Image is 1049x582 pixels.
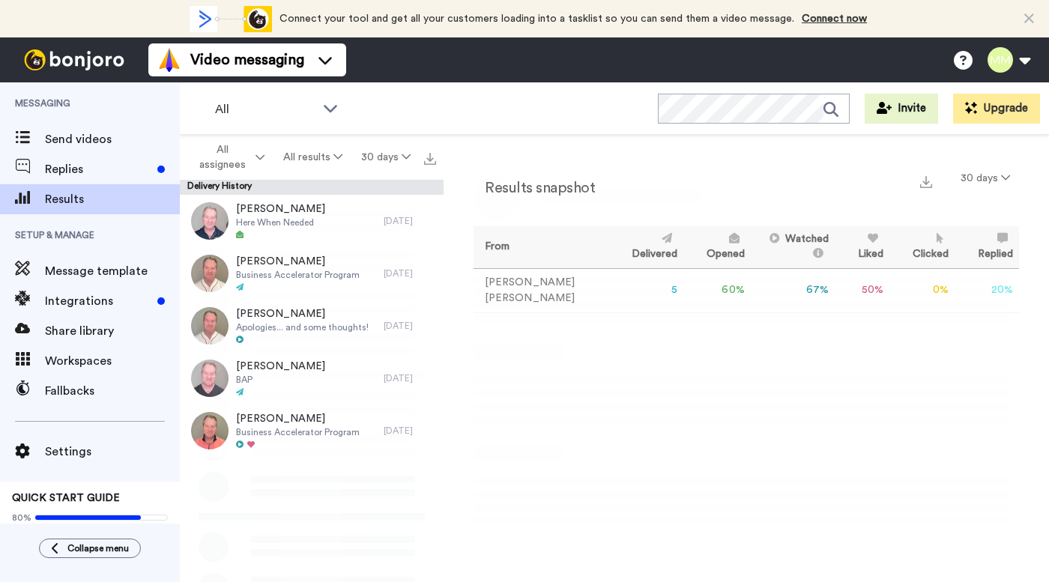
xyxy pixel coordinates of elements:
[192,142,253,172] span: All assignees
[835,268,889,312] td: 50 %
[865,94,938,124] button: Invite
[279,13,794,24] span: Connect your tool and get all your customers loading into a tasklist so you can send them a video...
[889,226,955,268] th: Clicked
[751,268,835,312] td: 67 %
[424,153,436,165] img: export.svg
[802,13,867,24] a: Connect now
[45,443,180,461] span: Settings
[683,268,751,312] td: 60 %
[889,268,955,312] td: 0 %
[191,412,229,449] img: 9e043665-3c67-4435-8631-b63694811130-thumb.jpg
[45,190,180,208] span: Results
[67,542,129,554] span: Collapse menu
[384,267,436,279] div: [DATE]
[180,352,444,404] a: [PERSON_NAME]BAP[DATE]
[952,165,1019,192] button: 30 days
[608,226,683,268] th: Delivered
[45,292,151,310] span: Integrations
[45,130,180,148] span: Send videos
[236,359,325,374] span: [PERSON_NAME]
[215,100,315,118] span: All
[236,254,360,269] span: [PERSON_NAME]
[751,226,835,268] th: Watched
[420,146,441,169] button: Export all results that match these filters now.
[191,360,229,397] img: f9a1e324-c8c7-4048-83d6-9f91b00c71e4-thumb.jpg
[384,215,436,227] div: [DATE]
[45,262,180,280] span: Message template
[18,49,130,70] img: bj-logo-header-white.svg
[384,320,436,332] div: [DATE]
[236,374,325,386] span: BAP
[157,48,181,72] img: vm-color.svg
[955,226,1019,268] th: Replied
[683,226,751,268] th: Opened
[12,512,31,524] span: 80%
[180,195,444,247] a: [PERSON_NAME]Here When Needed[DATE]
[191,202,229,240] img: 5d876dbf-c12a-40d8-9e17-a064fe4d40c1-thumb.jpg
[236,216,325,228] span: Here When Needed
[180,300,444,352] a: [PERSON_NAME]Apologies... and some thoughts![DATE]
[180,247,444,300] a: [PERSON_NAME]Business Accelerator Program[DATE]
[236,269,360,281] span: Business Accelerator Program
[39,539,141,558] button: Collapse menu
[474,226,608,268] th: From
[190,6,272,32] div: animation
[236,321,369,333] span: Apologies... and some thoughts!
[953,94,1040,124] button: Upgrade
[191,255,229,292] img: d4a71aab-3678-493b-96e9-9ffddd6c5fef-thumb.jpg
[180,404,444,457] a: [PERSON_NAME]Business Accelerator Program[DATE]
[351,144,420,171] button: 30 days
[45,322,180,340] span: Share library
[384,372,436,384] div: [DATE]
[183,136,274,178] button: All assignees
[384,425,436,437] div: [DATE]
[608,268,683,312] td: 5
[12,493,120,503] span: QUICK START GUIDE
[955,268,1019,312] td: 20 %
[45,160,151,178] span: Replies
[190,49,304,70] span: Video messaging
[45,382,180,400] span: Fallbacks
[236,411,360,426] span: [PERSON_NAME]
[45,352,180,370] span: Workspaces
[191,307,229,345] img: 5e96716e-4298-430e-aca0-d9f3f8f7f1b5-thumb.jpg
[236,201,325,216] span: [PERSON_NAME]
[916,170,937,192] button: Export a summary of each team member’s results that match this filter now.
[236,306,369,321] span: [PERSON_NAME]
[236,426,360,438] span: Business Accelerator Program
[180,180,444,195] div: Delivery History
[474,180,595,196] h2: Results snapshot
[474,268,608,312] td: [PERSON_NAME] [PERSON_NAME]
[920,176,932,188] img: export.svg
[835,226,889,268] th: Liked
[274,144,352,171] button: All results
